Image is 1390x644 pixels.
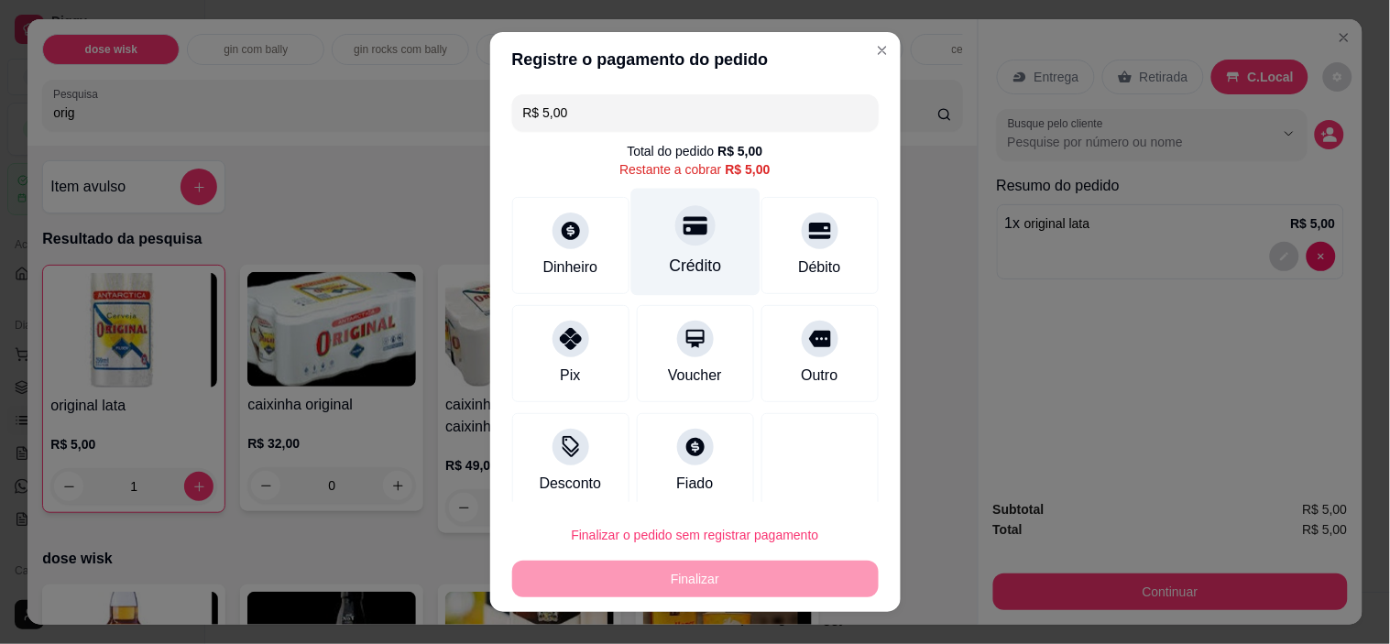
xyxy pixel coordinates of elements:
div: Outro [801,365,837,387]
div: R$ 5,00 [717,142,762,160]
div: Total do pedido [627,142,762,160]
div: Dinheiro [543,257,598,278]
button: Close [868,36,897,65]
div: Fiado [676,473,713,495]
button: Finalizar o pedido sem registrar pagamento [512,517,879,553]
div: Crédito [669,254,721,278]
div: Pix [560,365,580,387]
header: Registre o pagamento do pedido [490,32,901,87]
div: Voucher [668,365,722,387]
div: R$ 5,00 [726,160,771,179]
input: Ex.: hambúrguer de cordeiro [523,94,868,131]
div: Desconto [540,473,602,495]
div: Débito [798,257,840,278]
div: Restante a cobrar [619,160,770,179]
